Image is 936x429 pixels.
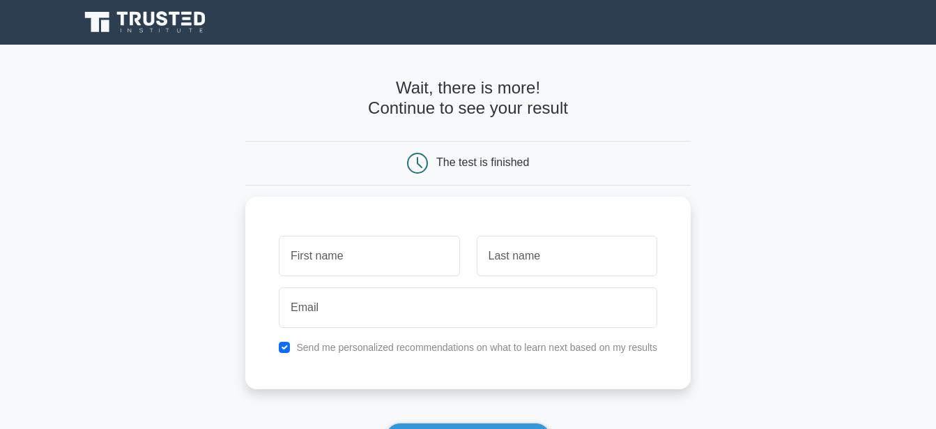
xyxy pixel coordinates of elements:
[245,78,691,119] h4: Wait, there is more! Continue to see your result
[296,342,657,353] label: Send me personalized recommendations on what to learn next based on my results
[279,236,459,276] input: First name
[436,156,529,168] div: The test is finished
[477,236,657,276] input: Last name
[279,287,657,328] input: Email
